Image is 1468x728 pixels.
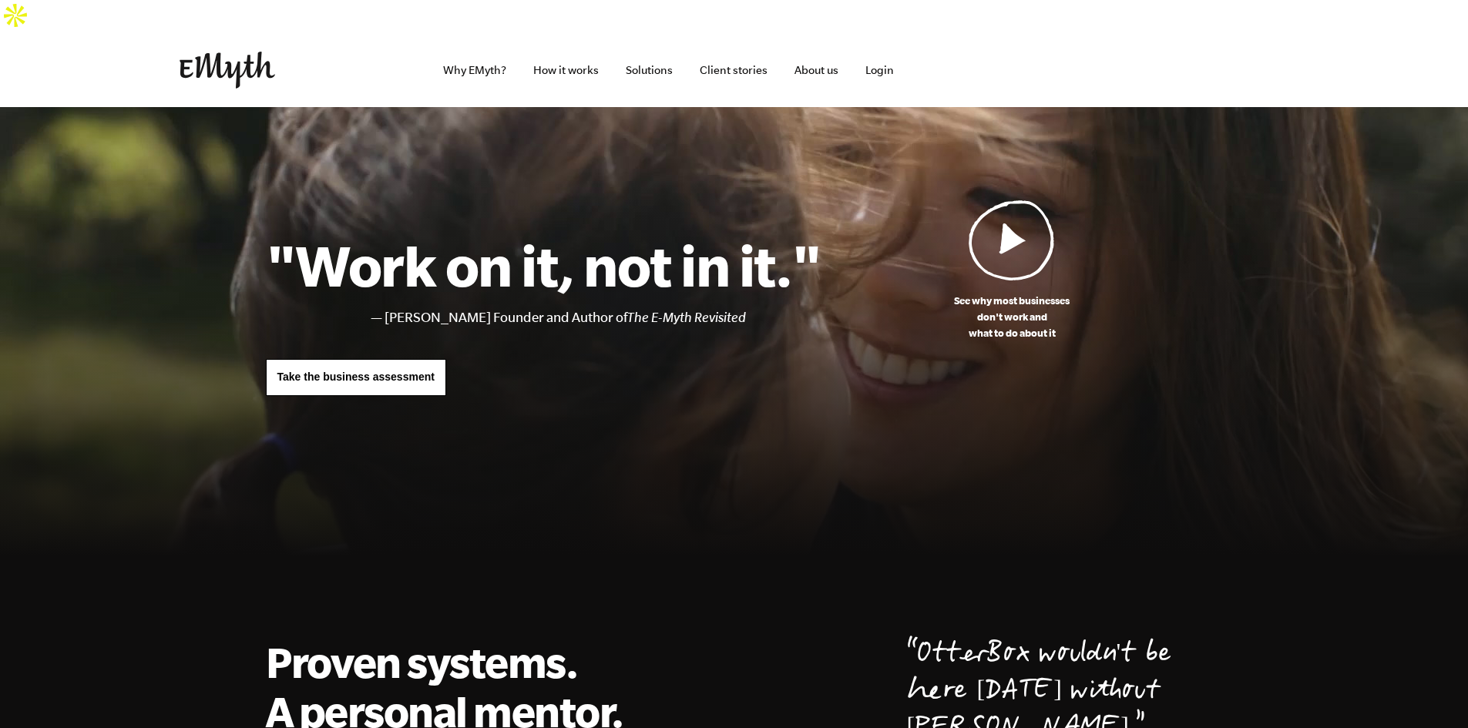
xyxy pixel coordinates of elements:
a: Take the business assessment [266,359,446,396]
a: How it works [521,33,611,107]
h1: "Work on it, not in it." [266,231,821,299]
a: Login [853,33,906,107]
a: Client stories [687,33,780,107]
iframe: Embedded CTA [1127,53,1289,87]
a: About us [782,33,851,107]
iframe: Chat Widget [1391,654,1468,728]
a: Why EMyth? [431,33,519,107]
div: Chat-Widget [1391,654,1468,728]
a: See why most businessesdon't work andwhat to do about it [821,200,1203,341]
img: Play Video [969,200,1055,280]
i: The E-Myth Revisited [627,310,746,325]
p: See why most businesses don't work and what to do about it [821,293,1203,341]
li: [PERSON_NAME] Founder and Author of [385,307,821,329]
span: Take the business assessment [277,371,435,383]
a: Solutions [613,33,685,107]
iframe: Embedded CTA [958,53,1120,87]
img: EMyth [180,52,275,89]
